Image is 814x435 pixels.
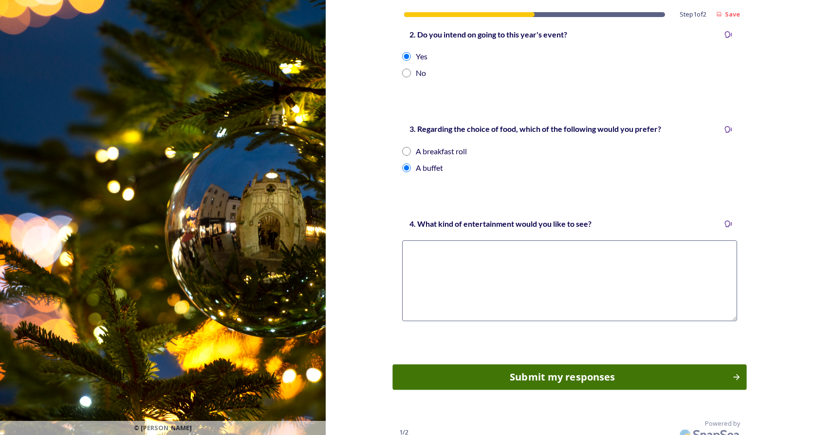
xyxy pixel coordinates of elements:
div: Yes [416,51,427,62]
strong: 4. What kind of entertainment would you like to see? [409,219,592,228]
button: Continue [393,364,747,390]
div: A breakfast roll [416,145,467,157]
span: Step 1 of 2 [680,10,706,19]
strong: Save [725,10,740,18]
strong: 3. Regarding the choice of food, which of the following would you prefer? [409,124,661,133]
span: Powered by [705,419,740,428]
div: No [416,67,426,79]
div: A buffet [416,162,443,174]
strong: 2. Do you intend on going to this year's event? [409,30,567,39]
div: Submit my responses [398,370,727,384]
span: © [PERSON_NAME] [134,423,192,433]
